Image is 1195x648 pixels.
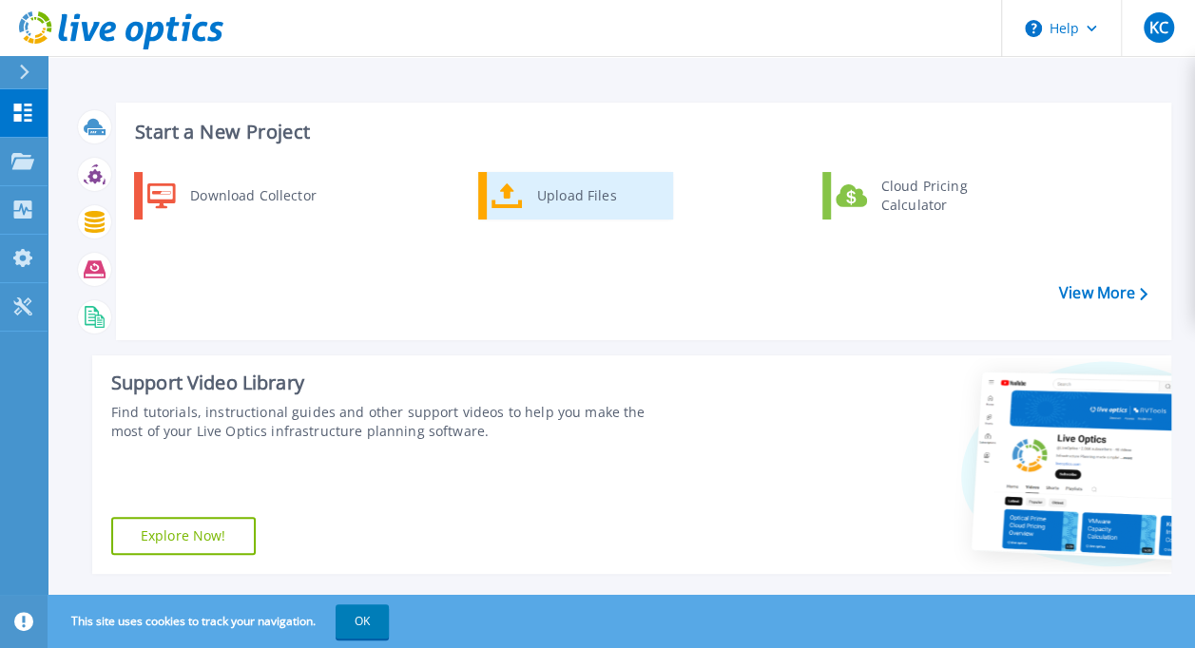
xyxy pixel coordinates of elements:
[1148,20,1167,35] span: KC
[135,122,1147,143] h3: Start a New Project
[872,177,1012,215] div: Cloud Pricing Calculator
[52,604,389,638] span: This site uses cookies to track your navigation.
[528,177,668,215] div: Upload Files
[478,172,673,219] a: Upload Files
[111,371,672,395] div: Support Video Library
[111,403,672,441] div: Find tutorials, instructional guides and other support videos to help you make the most of your L...
[822,172,1017,219] a: Cloud Pricing Calculator
[134,172,329,219] a: Download Collector
[111,517,256,555] a: Explore Now!
[1059,284,1147,302] a: View More
[181,177,324,215] div: Download Collector
[336,604,389,638] button: OK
